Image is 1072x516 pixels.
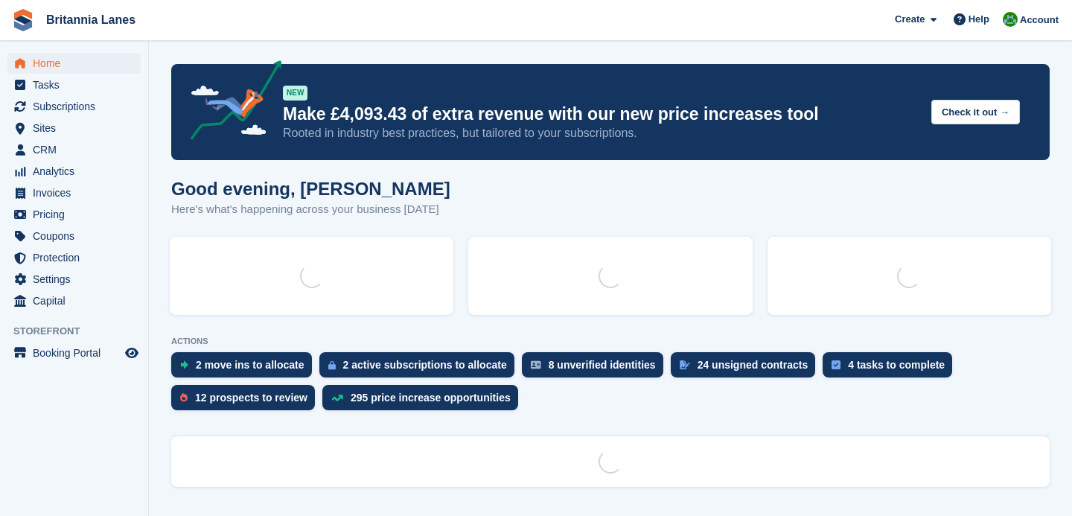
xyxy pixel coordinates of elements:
p: Make £4,093.43 of extra revenue with our new price increases tool [283,103,919,125]
a: menu [7,226,141,246]
img: stora-icon-8386f47178a22dfd0bd8f6a31ec36ba5ce8667c1dd55bd0f319d3a0aa187defe.svg [12,9,34,31]
div: 295 price increase opportunities [351,392,511,404]
span: Capital [33,290,122,311]
img: contract_signature_icon-13c848040528278c33f63329250d36e43548de30e8caae1d1a13099fd9432cc5.svg [680,360,690,369]
a: menu [7,118,141,138]
a: menu [7,204,141,225]
a: menu [7,161,141,182]
div: 24 unsigned contracts [698,359,808,371]
span: CRM [33,139,122,160]
a: 12 prospects to review [171,385,322,418]
img: price-adjustments-announcement-icon-8257ccfd72463d97f412b2fc003d46551f7dbcb40ab6d574587a9cd5c0d94... [178,60,282,145]
span: Create [895,12,925,27]
a: 2 move ins to allocate [171,352,319,385]
span: Storefront [13,324,148,339]
div: 2 active subscriptions to allocate [343,359,507,371]
a: Britannia Lanes [40,7,141,32]
span: Analytics [33,161,122,182]
span: Coupons [33,226,122,246]
a: menu [7,247,141,268]
img: prospect-51fa495bee0391a8d652442698ab0144808aea92771e9ea1ae160a38d050c398.svg [180,393,188,402]
span: Sites [33,118,122,138]
span: Home [33,53,122,74]
div: 4 tasks to complete [848,359,945,371]
a: menu [7,269,141,290]
a: 24 unsigned contracts [671,352,823,385]
span: Pricing [33,204,122,225]
div: NEW [283,86,307,101]
a: menu [7,74,141,95]
img: price_increase_opportunities-93ffe204e8149a01c8c9dc8f82e8f89637d9d84a8eef4429ea346261dce0b2c0.svg [331,395,343,401]
p: Here's what's happening across your business [DATE] [171,201,450,218]
a: 8 unverified identities [522,352,671,385]
p: Rooted in industry best practices, but tailored to your subscriptions. [283,125,919,141]
img: active_subscription_to_allocate_icon-d502201f5373d7db506a760aba3b589e785aa758c864c3986d89f69b8ff3... [328,360,336,370]
span: Invoices [33,182,122,203]
span: Settings [33,269,122,290]
button: Check it out → [931,100,1020,124]
a: menu [7,96,141,117]
span: Booking Portal [33,343,122,363]
a: 295 price increase opportunities [322,385,526,418]
a: 2 active subscriptions to allocate [319,352,522,385]
div: 8 unverified identities [549,359,656,371]
a: Preview store [123,344,141,362]
img: move_ins_to_allocate_icon-fdf77a2bb77ea45bf5b3d319d69a93e2d87916cf1d5bf7949dd705db3b84f3ca.svg [180,360,188,369]
a: menu [7,53,141,74]
div: 2 move ins to allocate [196,359,304,371]
span: Protection [33,247,122,268]
img: task-75834270c22a3079a89374b754ae025e5fb1db73e45f91037f5363f120a921f8.svg [832,360,840,369]
a: menu [7,290,141,311]
span: Tasks [33,74,122,95]
span: Subscriptions [33,96,122,117]
img: Matt Lane [1003,12,1018,27]
div: 12 prospects to review [195,392,307,404]
a: 4 tasks to complete [823,352,960,385]
span: Account [1020,13,1059,28]
span: Help [969,12,989,27]
a: menu [7,182,141,203]
p: ACTIONS [171,337,1050,346]
a: menu [7,139,141,160]
img: verify_identity-adf6edd0f0f0b5bbfe63781bf79b02c33cf7c696d77639b501bdc392416b5a36.svg [531,360,541,369]
a: menu [7,343,141,363]
h1: Good evening, [PERSON_NAME] [171,179,450,199]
